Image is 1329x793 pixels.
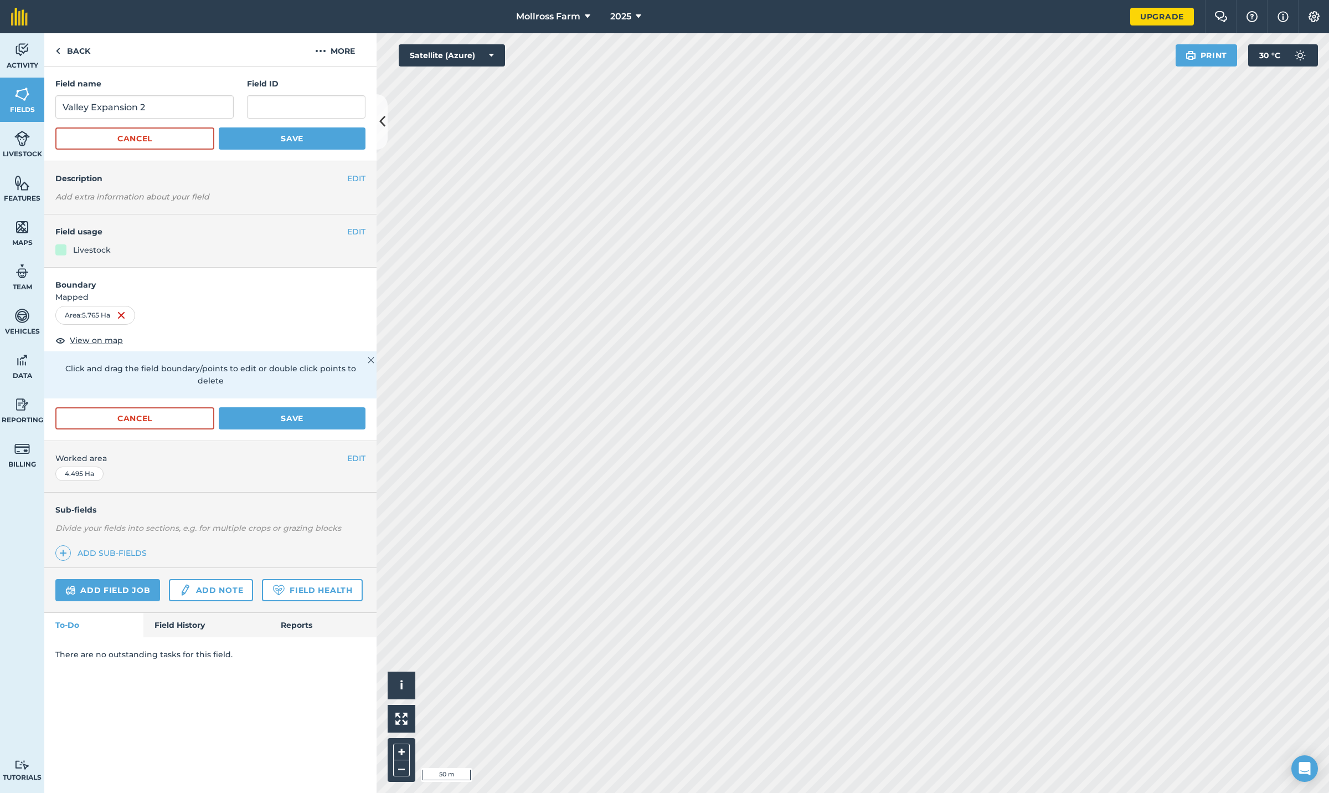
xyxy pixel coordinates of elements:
img: svg+xml;base64,PD94bWwgdmVyc2lvbj0iMS4wIiBlbmNvZGluZz0idXRmLTgiPz4KPCEtLSBHZW5lcmF0b3I6IEFkb2JlIE... [14,352,30,369]
p: Click and drag the field boundary/points to edit or double click points to delete [55,362,365,387]
button: Save [219,127,365,150]
span: i [400,678,403,692]
a: To-Do [44,613,143,637]
div: Area : 5.765 Ha [55,306,135,325]
img: svg+xml;base64,PD94bWwgdmVyc2lvbj0iMS4wIiBlbmNvZGluZz0idXRmLTgiPz4KPCEtLSBHZW5lcmF0b3I6IEFkb2JlIE... [65,584,76,597]
img: Four arrows, one pointing top left, one top right, one bottom right and the last bottom left [395,713,408,725]
button: Satellite (Azure) [399,44,505,66]
a: Back [44,33,101,66]
button: EDIT [347,172,365,185]
a: Add field job [55,579,160,601]
img: A question mark icon [1245,11,1259,22]
img: svg+xml;base64,PD94bWwgdmVyc2lvbj0iMS4wIiBlbmNvZGluZz0idXRmLTgiPz4KPCEtLSBHZW5lcmF0b3I6IEFkb2JlIE... [14,760,30,770]
img: svg+xml;base64,PHN2ZyB4bWxucz0iaHR0cDovL3d3dy53My5vcmcvMjAwMC9zdmciIHdpZHRoPSIxNyIgaGVpZ2h0PSIxNy... [1278,10,1289,23]
span: Worked area [55,452,365,464]
span: Mapped [44,291,377,303]
img: fieldmargin Logo [11,8,28,25]
span: 2025 [610,10,631,23]
h4: Field usage [55,226,347,238]
img: A cog icon [1307,11,1321,22]
button: – [393,760,410,776]
img: svg+xml;base64,PD94bWwgdmVyc2lvbj0iMS4wIiBlbmNvZGluZz0idXRmLTgiPz4KPCEtLSBHZW5lcmF0b3I6IEFkb2JlIE... [14,263,30,280]
img: svg+xml;base64,PHN2ZyB4bWxucz0iaHR0cDovL3d3dy53My5vcmcvMjAwMC9zdmciIHdpZHRoPSIxNCIgaGVpZ2h0PSIyNC... [59,546,67,560]
a: Add note [169,579,253,601]
button: EDIT [347,452,365,464]
a: Reports [270,613,377,637]
img: svg+xml;base64,PD94bWwgdmVyc2lvbj0iMS4wIiBlbmNvZGluZz0idXRmLTgiPz4KPCEtLSBHZW5lcmF0b3I6IEFkb2JlIE... [14,441,30,457]
h4: Field ID [247,78,365,90]
img: svg+xml;base64,PD94bWwgdmVyc2lvbj0iMS4wIiBlbmNvZGluZz0idXRmLTgiPz4KPCEtLSBHZW5lcmF0b3I6IEFkb2JlIE... [14,42,30,58]
img: svg+xml;base64,PD94bWwgdmVyc2lvbj0iMS4wIiBlbmNvZGluZz0idXRmLTgiPz4KPCEtLSBHZW5lcmF0b3I6IEFkb2JlIE... [14,308,30,324]
img: svg+xml;base64,PHN2ZyB4bWxucz0iaHR0cDovL3d3dy53My5vcmcvMjAwMC9zdmciIHdpZHRoPSIxNiIgaGVpZ2h0PSIyNC... [117,309,126,322]
a: Field Health [262,579,362,601]
em: Divide your fields into sections, e.g. for multiple crops or grazing blocks [55,523,341,533]
a: Field History [143,613,269,637]
img: svg+xml;base64,PHN2ZyB4bWxucz0iaHR0cDovL3d3dy53My5vcmcvMjAwMC9zdmciIHdpZHRoPSI1NiIgaGVpZ2h0PSI2MC... [14,86,30,103]
button: Print [1176,44,1238,66]
button: View on map [55,334,123,347]
h4: Sub-fields [44,504,377,516]
span: 30 ° C [1259,44,1280,66]
img: svg+xml;base64,PHN2ZyB4bWxucz0iaHR0cDovL3d3dy53My5vcmcvMjAwMC9zdmciIHdpZHRoPSIxOCIgaGVpZ2h0PSIyNC... [55,334,65,347]
h4: Field name [55,78,234,90]
button: Cancel [55,127,214,150]
h4: Boundary [44,268,377,291]
button: Save [219,407,365,429]
button: i [388,672,415,699]
img: svg+xml;base64,PHN2ZyB4bWxucz0iaHR0cDovL3d3dy53My5vcmcvMjAwMC9zdmciIHdpZHRoPSIxOSIgaGVpZ2h0PSIyNC... [1186,49,1196,62]
span: View on map [70,334,123,346]
img: svg+xml;base64,PD94bWwgdmVyc2lvbj0iMS4wIiBlbmNvZGluZz0idXRmLTgiPz4KPCEtLSBHZW5lcmF0b3I6IEFkb2JlIE... [14,396,30,413]
button: More [293,33,377,66]
a: Upgrade [1130,8,1194,25]
button: EDIT [347,226,365,238]
div: Livestock [73,244,111,256]
span: Mollross Farm [516,10,580,23]
img: svg+xml;base64,PHN2ZyB4bWxucz0iaHR0cDovL3d3dy53My5vcmcvMjAwMC9zdmciIHdpZHRoPSI5IiBoZWlnaHQ9IjI0Ii... [55,44,60,58]
img: svg+xml;base64,PD94bWwgdmVyc2lvbj0iMS4wIiBlbmNvZGluZz0idXRmLTgiPz4KPCEtLSBHZW5lcmF0b3I6IEFkb2JlIE... [14,130,30,147]
img: svg+xml;base64,PHN2ZyB4bWxucz0iaHR0cDovL3d3dy53My5vcmcvMjAwMC9zdmciIHdpZHRoPSI1NiIgaGVpZ2h0PSI2MC... [14,175,30,191]
img: svg+xml;base64,PD94bWwgdmVyc2lvbj0iMS4wIiBlbmNvZGluZz0idXRmLTgiPz4KPCEtLSBHZW5lcmF0b3I6IEFkb2JlIE... [179,584,191,597]
img: svg+xml;base64,PHN2ZyB4bWxucz0iaHR0cDovL3d3dy53My5vcmcvMjAwMC9zdmciIHdpZHRoPSIyMCIgaGVpZ2h0PSIyNC... [315,44,326,58]
button: 30 °C [1248,44,1318,66]
img: svg+xml;base64,PHN2ZyB4bWxucz0iaHR0cDovL3d3dy53My5vcmcvMjAwMC9zdmciIHdpZHRoPSIyMiIgaGVpZ2h0PSIzMC... [368,354,374,367]
img: svg+xml;base64,PD94bWwgdmVyc2lvbj0iMS4wIiBlbmNvZGluZz0idXRmLTgiPz4KPCEtLSBHZW5lcmF0b3I6IEFkb2JlIE... [1289,44,1311,66]
button: Cancel [55,407,214,429]
h4: Description [55,172,365,185]
p: There are no outstanding tasks for this field. [55,648,365,661]
div: Open Intercom Messenger [1291,755,1318,782]
em: Add extra information about your field [55,192,209,202]
a: Add sub-fields [55,545,151,561]
button: + [393,744,410,760]
img: Two speech bubbles overlapping with the left bubble in the forefront [1214,11,1228,22]
div: 4.495 Ha [55,467,104,481]
img: svg+xml;base64,PHN2ZyB4bWxucz0iaHR0cDovL3d3dy53My5vcmcvMjAwMC9zdmciIHdpZHRoPSI1NiIgaGVpZ2h0PSI2MC... [14,219,30,236]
